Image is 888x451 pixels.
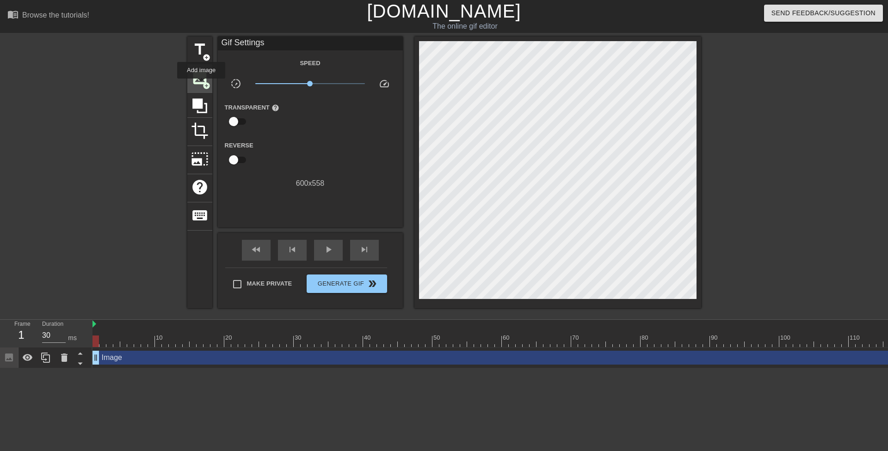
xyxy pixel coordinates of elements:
[247,279,292,288] span: Make Private
[295,333,303,342] div: 30
[641,333,650,342] div: 80
[191,122,209,140] span: crop
[91,353,100,362] span: drag_handle
[225,141,253,150] label: Reverse
[271,104,279,112] span: help
[225,333,234,342] div: 20
[359,244,370,255] span: skip_next
[850,333,861,342] div: 110
[191,41,209,58] span: title
[7,9,18,20] span: menu_book
[379,78,390,89] span: speed
[230,78,241,89] span: slow_motion_video
[323,244,334,255] span: play_arrow
[287,244,298,255] span: skip_previous
[203,54,210,61] span: add_circle
[364,333,372,342] div: 40
[191,150,209,168] span: photo_size_select_large
[780,333,792,342] div: 100
[156,333,164,342] div: 10
[218,178,403,189] div: 600 x 558
[367,1,521,21] a: [DOMAIN_NAME]
[7,320,35,347] div: Frame
[711,333,719,342] div: 90
[218,37,403,50] div: Gif Settings
[191,178,209,196] span: help
[367,278,378,289] span: double_arrow
[572,333,580,342] div: 70
[14,327,28,343] div: 1
[307,274,387,293] button: Generate Gif
[251,244,262,255] span: fast_rewind
[203,82,210,90] span: add_circle
[301,21,629,32] div: The online gif editor
[191,69,209,86] span: image
[225,103,279,112] label: Transparent
[503,333,511,342] div: 60
[7,9,89,23] a: Browse the tutorials!
[771,7,876,19] span: Send Feedback/Suggestion
[22,11,89,19] div: Browse the tutorials!
[300,59,320,68] label: Speed
[68,333,77,343] div: ms
[764,5,883,22] button: Send Feedback/Suggestion
[42,322,63,327] label: Duration
[191,207,209,224] span: keyboard
[310,278,383,289] span: Generate Gif
[433,333,442,342] div: 50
